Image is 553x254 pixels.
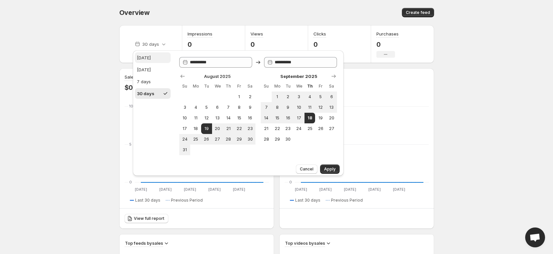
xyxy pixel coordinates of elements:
h3: Top feeds by sales [125,240,163,246]
th: Wednesday [294,81,304,92]
text: 10 [129,104,133,108]
button: Thursday September 11 2025 [304,102,315,113]
span: 9 [285,105,291,110]
button: Saturday September 20 2025 [326,113,337,123]
button: Friday September 19 2025 [315,113,326,123]
span: Su [263,84,269,89]
button: [DATE] [135,52,171,63]
button: Thursday September 25 2025 [304,123,315,134]
button: Tuesday September 23 2025 [283,123,294,134]
button: Wednesday August 27 2025 [212,134,223,145]
span: 14 [226,115,231,121]
th: Sunday [261,81,272,92]
h3: Top videos by sales [285,240,325,246]
button: Sunday September 21 2025 [261,123,272,134]
span: We [215,84,220,89]
span: 25 [307,126,313,131]
span: Tu [204,84,209,89]
text: [DATE] [233,187,245,192]
span: Last 30 days [295,198,320,203]
span: 27 [329,126,334,131]
button: [DATE] [135,64,171,75]
button: Saturday August 9 2025 [245,102,255,113]
th: Friday [315,81,326,92]
span: Su [182,84,188,89]
th: Friday [234,81,245,92]
button: Friday September 26 2025 [315,123,326,134]
button: Wednesday September 3 2025 [294,92,304,102]
th: Thursday [304,81,315,92]
span: View full report [134,216,164,221]
text: [DATE] [184,187,196,192]
text: [DATE] [368,187,380,192]
span: 13 [329,105,334,110]
th: Tuesday [283,81,294,92]
text: [DATE] [344,187,356,192]
button: Tuesday August 26 2025 [201,134,212,145]
button: Friday August 22 2025 [234,123,245,134]
span: Mo [193,84,198,89]
button: Sunday August 17 2025 [179,123,190,134]
span: 16 [285,115,291,121]
span: 11 [193,115,198,121]
button: Create feed [402,8,434,17]
span: 26 [318,126,323,131]
span: 25 [193,137,198,142]
button: Sunday August 3 2025 [179,102,190,113]
button: Thursday August 7 2025 [223,102,234,113]
span: 18 [307,115,313,121]
span: 2 [285,94,291,99]
span: 21 [263,126,269,131]
div: 7 days [137,78,151,85]
th: Thursday [223,81,234,92]
button: Saturday August 30 2025 [245,134,255,145]
th: Monday [272,81,283,92]
button: Sunday August 24 2025 [179,134,190,145]
button: Wednesday September 10 2025 [294,102,304,113]
span: 13 [215,115,220,121]
button: Saturday September 27 2025 [326,123,337,134]
button: Tuesday September 30 2025 [283,134,294,145]
button: Tuesday August 5 2025 [201,102,212,113]
span: 19 [318,115,323,121]
span: Mo [274,84,280,89]
th: Saturday [326,81,337,92]
button: Cancel [296,164,317,174]
div: [DATE] [137,54,151,61]
span: 20 [329,115,334,121]
button: Monday September 29 2025 [272,134,283,145]
span: 1 [236,94,242,99]
span: 27 [215,137,220,142]
span: Sa [329,84,334,89]
span: Cancel [300,166,313,172]
p: $0.00 [125,84,143,92]
span: 24 [296,126,302,131]
span: Sa [247,84,253,89]
span: 15 [236,115,242,121]
button: Friday September 12 2025 [315,102,326,113]
span: 21 [226,126,231,131]
p: 30 days [142,41,159,47]
span: 19 [204,126,209,131]
button: Thursday August 14 2025 [223,113,234,123]
span: 17 [296,115,302,121]
button: Friday August 1 2025 [234,92,245,102]
span: Previous Period [331,198,363,203]
span: 8 [274,105,280,110]
span: Fr [318,84,323,89]
p: 0 [376,40,399,48]
span: 8 [236,105,242,110]
p: 0 [313,40,332,48]
th: Wednesday [212,81,223,92]
span: 10 [182,115,188,121]
span: Fr [236,84,242,89]
button: Sunday August 10 2025 [179,113,190,123]
button: Wednesday August 6 2025 [212,102,223,113]
h3: Sales [125,74,136,80]
button: Sunday August 31 2025 [179,145,190,155]
span: 5 [204,105,209,110]
span: 22 [274,126,280,131]
span: 12 [318,105,323,110]
button: Monday September 1 2025 [272,92,283,102]
span: 4 [307,94,313,99]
